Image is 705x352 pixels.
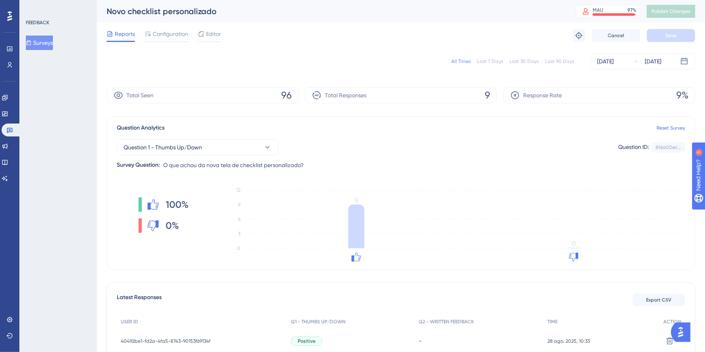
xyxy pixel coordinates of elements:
span: Configuration [153,29,188,39]
button: Surveys [26,36,53,50]
button: Save [647,29,695,42]
div: 3 [56,4,58,10]
span: Save [665,32,677,39]
div: - [419,337,540,345]
tspan: 0 [572,240,576,247]
span: 28 ago. 2025, 10:33 [547,338,590,344]
div: [DATE] [645,57,661,66]
span: USER ID [121,318,138,325]
button: Question 1 - Thumbs Up/Down [117,139,278,155]
tspan: 0 [237,245,240,251]
span: 96 [281,89,292,102]
span: ACTION [663,318,681,325]
tspan: 9 [355,197,358,204]
tspan: 3 [238,231,240,237]
tspan: 12 [236,187,240,193]
span: O que achou da nova tela de checklist personalizado? [163,160,304,170]
div: FEEDBACK [26,19,49,26]
span: Q2 - WRITTEN FEEDBACK [419,318,474,325]
div: Question ID: [618,142,649,153]
tspan: 9 [238,202,240,207]
span: Response Rate [523,90,562,100]
span: 9 [485,89,490,102]
button: Publish Changes [647,5,695,18]
span: 0% [166,219,179,232]
span: 9% [676,89,688,102]
span: Positive [298,338,316,344]
span: Q1 - THUMBS UP/DOWN [291,318,345,325]
span: Question Analytics [117,123,164,133]
span: 100% [166,198,189,211]
span: Cancel [608,32,625,39]
tspan: 6 [238,216,240,222]
span: Publish Changes [652,8,690,15]
div: 97 % [627,7,636,13]
span: TIME [547,318,558,325]
span: Export CSV [646,297,672,303]
button: Export CSV [633,293,685,306]
div: All Times [451,58,471,65]
div: Last 7 Days [477,58,503,65]
span: Need Help? [19,2,51,12]
a: Reset Survey [657,125,685,131]
span: Reports [115,29,135,39]
span: 40492be1-fd2a-4fa5-8743-90153f69134f [121,338,210,344]
iframe: UserGuiding AI Assistant Launcher [671,320,695,344]
div: [DATE] [597,57,614,66]
span: Total Seen [126,90,154,100]
div: MAU [593,7,603,13]
span: Editor [206,29,221,39]
div: Novo checklist personalizado [107,6,556,17]
div: Last 30 Days [509,58,539,65]
span: Latest Responses [117,293,162,307]
button: Cancel [592,29,640,42]
div: 816a00ec... [656,144,682,151]
div: Survey Question: [117,160,160,170]
span: Total Responses [325,90,366,100]
div: Last 90 Days [545,58,574,65]
span: Question 1 - Thumbs Up/Down [124,142,202,152]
